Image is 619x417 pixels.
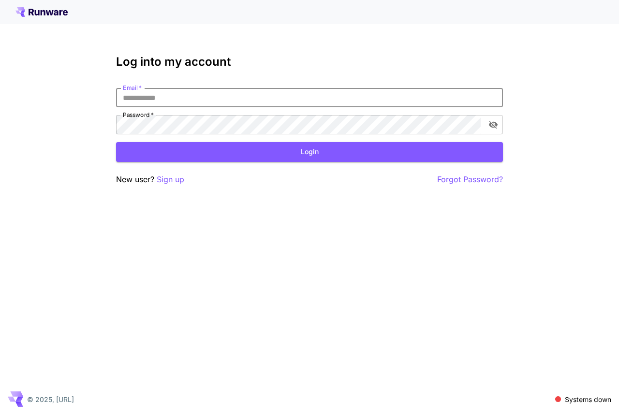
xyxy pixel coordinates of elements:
[157,173,184,186] button: Sign up
[116,142,503,162] button: Login
[565,394,611,404] p: Systems down
[123,84,142,92] label: Email
[123,111,154,119] label: Password
[485,116,502,133] button: toggle password visibility
[116,55,503,69] h3: Log into my account
[116,173,184,186] p: New user?
[437,173,503,186] button: Forgot Password?
[27,394,74,404] p: © 2025, [URL]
